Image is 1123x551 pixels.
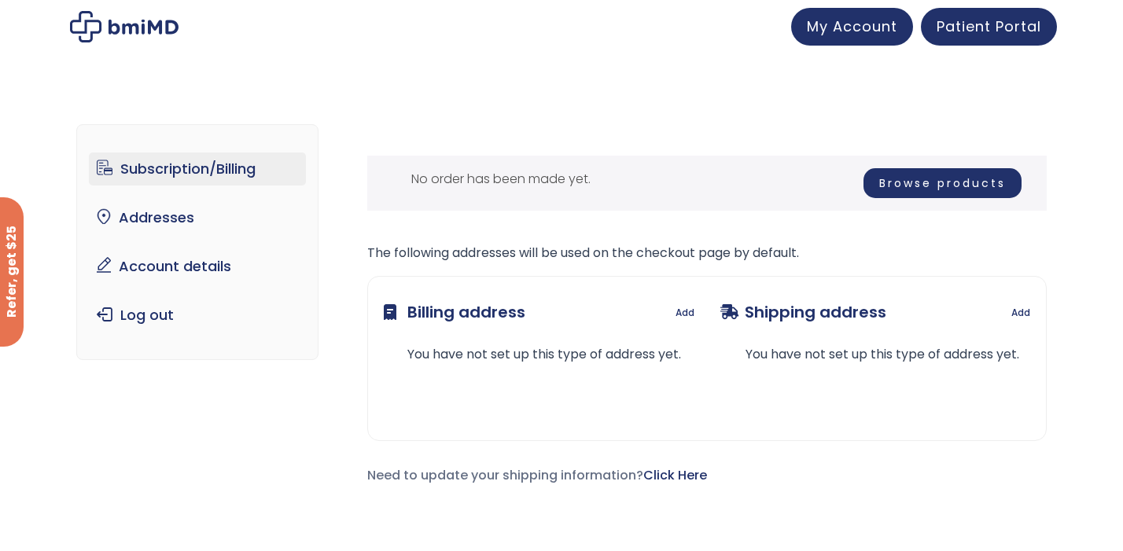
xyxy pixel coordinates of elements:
[807,17,897,36] span: My Account
[863,168,1022,198] a: Browse products
[937,17,1041,36] span: Patient Portal
[367,242,1047,264] p: The following addresses will be used on the checkout page by default.
[70,11,179,42] img: My account
[791,8,913,46] a: My Account
[384,292,525,332] h3: Billing address
[367,466,707,484] span: Need to update your shipping information?
[367,156,1047,211] div: No order has been made yet.
[89,299,307,332] a: Log out
[720,292,886,332] h3: Shipping address
[89,201,307,234] a: Addresses
[921,8,1057,46] a: Patient Portal
[76,124,319,360] nav: Account pages
[89,152,307,186] a: Subscription/Billing
[1011,302,1030,324] a: Add
[643,466,707,484] a: Click Here
[676,302,694,324] a: Add
[89,250,307,283] a: Account details
[720,347,1019,363] address: You have not set up this type of address yet.
[384,347,681,363] address: You have not set up this type of address yet.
